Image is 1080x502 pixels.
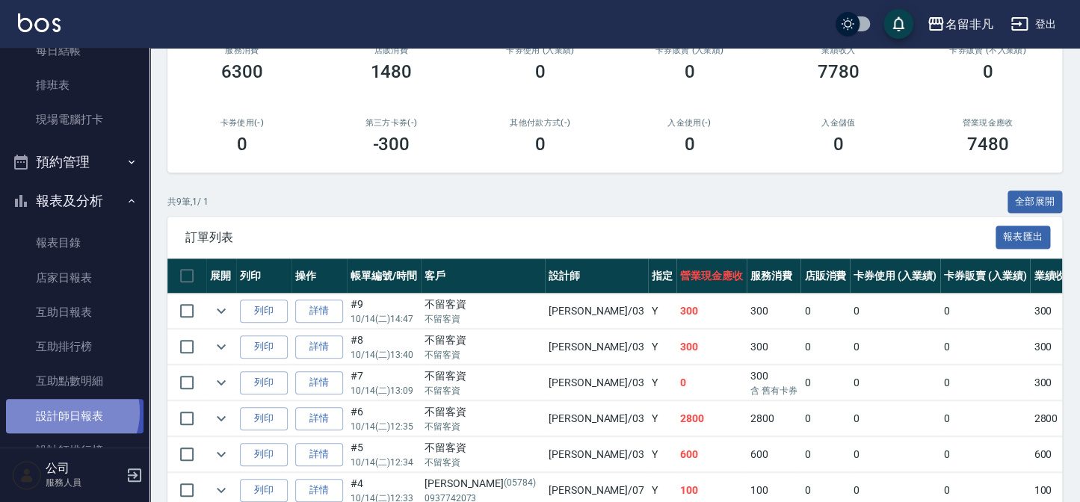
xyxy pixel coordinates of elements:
[800,329,850,365] td: 0
[648,401,676,436] td: Y
[966,134,1008,155] h3: 7480
[545,401,648,436] td: [PERSON_NAME] /03
[747,401,801,436] td: 2800
[236,258,291,294] th: 列印
[833,134,844,155] h3: 0
[6,102,144,137] a: 現場電腦打卡
[1030,365,1079,400] td: 300
[46,476,122,489] p: 服務人員
[1005,10,1062,38] button: 登出
[633,118,747,128] h2: 入金使用(-)
[535,134,546,155] h3: 0
[940,365,1031,400] td: 0
[996,229,1051,244] a: 報表匯出
[46,461,122,476] h5: 公司
[940,258,1031,294] th: 卡券販賣 (入業績)
[883,9,913,39] button: save
[818,61,860,82] h3: 7780
[335,118,448,128] h2: 第三方卡券(-)
[6,295,144,329] a: 互助日報表
[210,335,232,358] button: expand row
[240,371,288,394] button: 列印
[221,61,263,82] h3: 6300
[12,460,42,490] img: Person
[945,15,993,34] div: 名留非凡
[295,443,343,466] a: 詳情
[240,335,288,359] button: 列印
[921,9,999,40] button: 名留非凡
[425,297,541,312] div: 不留客資
[347,258,421,294] th: 帳單編號/時間
[370,61,412,82] h3: 1480
[210,407,232,430] button: expand row
[850,294,940,329] td: 0
[648,329,676,365] td: Y
[295,407,343,430] a: 詳情
[747,329,801,365] td: 300
[1008,190,1063,214] button: 全部展開
[676,329,747,365] td: 300
[6,399,144,433] a: 設計師日報表
[633,46,747,55] h2: 卡券販賣 (入業績)
[421,258,545,294] th: 客戶
[240,443,288,466] button: 列印
[347,329,421,365] td: #8
[210,479,232,501] button: expand row
[347,294,421,329] td: #9
[347,401,421,436] td: #6
[648,258,676,294] th: 指定
[425,368,541,384] div: 不留客資
[185,118,299,128] h2: 卡券使用(-)
[167,195,209,208] p: 共 9 筆, 1 / 1
[210,443,232,465] button: expand row
[648,437,676,472] td: Y
[782,46,895,55] h2: 業績收入
[800,258,850,294] th: 店販消費
[240,300,288,323] button: 列印
[425,384,541,397] p: 不留客資
[295,479,343,502] a: 詳情
[295,371,343,394] a: 詳情
[18,13,61,32] img: Logo
[425,440,541,456] div: 不留客資
[545,437,648,472] td: [PERSON_NAME] /03
[750,384,797,397] p: 含 舊有卡券
[335,46,448,55] h2: 店販消費
[425,420,541,433] p: 不留客資
[206,258,236,294] th: 展開
[684,61,694,82] h3: 0
[676,437,747,472] td: 600
[800,437,850,472] td: 0
[1030,294,1079,329] td: 300
[747,365,801,400] td: 300
[676,258,747,294] th: 營業現金應收
[940,329,1031,365] td: 0
[1030,258,1079,294] th: 業績收入
[425,404,541,420] div: 不留客資
[240,479,288,502] button: 列印
[484,118,597,128] h2: 其他付款方式(-)
[931,118,1045,128] h2: 營業現金應收
[800,401,850,436] td: 0
[351,420,417,433] p: 10/14 (二) 12:35
[210,300,232,322] button: expand row
[676,365,747,400] td: 0
[747,258,801,294] th: 服務消費
[425,348,541,362] p: 不留客資
[6,68,144,102] a: 排班表
[347,365,421,400] td: #7
[996,226,1051,249] button: 報表匯出
[504,476,536,492] p: (05784)
[6,329,144,364] a: 互助排行榜
[982,61,993,82] h3: 0
[800,294,850,329] td: 0
[6,182,144,220] button: 報表及分析
[210,371,232,394] button: expand row
[850,437,940,472] td: 0
[185,46,299,55] h3: 服務消費
[1030,437,1079,472] td: 600
[676,401,747,436] td: 2800
[535,61,546,82] h3: 0
[648,365,676,400] td: Y
[372,134,410,155] h3: -300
